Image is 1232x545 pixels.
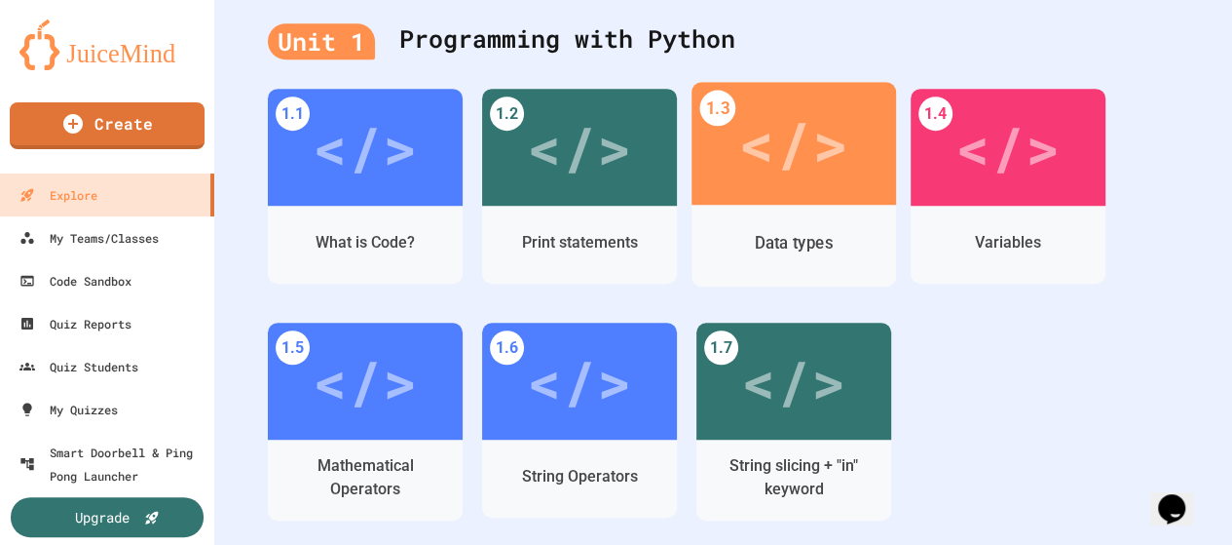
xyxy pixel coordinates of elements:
div: 1.5 [276,331,310,365]
div: </> [313,337,418,425]
div: Code Sandbox [19,269,131,292]
div: 1.2 [490,97,524,131]
div: What is Code? [316,231,415,254]
img: logo-orange.svg [19,19,195,70]
div: Smart Doorbell & Ping Pong Launcher [19,441,206,487]
div: 1.1 [276,97,310,131]
div: My Quizzes [19,398,118,421]
div: Variables [975,231,1041,254]
div: Quiz Students [19,355,138,378]
div: Data types [755,231,833,255]
div: My Teams/Classes [19,226,159,250]
div: </> [527,337,632,425]
div: Programming with Python [268,1,1178,79]
a: Create [10,102,205,149]
div: </> [738,97,848,189]
div: String Operators [522,465,638,488]
div: </> [527,103,632,191]
div: Unit 1 [268,23,375,60]
div: Print statements [522,231,638,254]
div: </> [313,103,418,191]
div: Explore [19,183,97,207]
div: </> [741,337,846,425]
div: Upgrade [75,507,130,527]
div: 1.6 [490,331,524,365]
div: 1.4 [918,97,952,131]
div: 1.3 [699,91,735,127]
div: Mathematical Operators [282,454,448,501]
div: </> [955,103,1061,191]
div: Quiz Reports [19,312,131,335]
div: 1.7 [704,331,738,365]
div: String slicing + "in" keyword [711,454,877,501]
iframe: chat widget [1150,467,1213,526]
